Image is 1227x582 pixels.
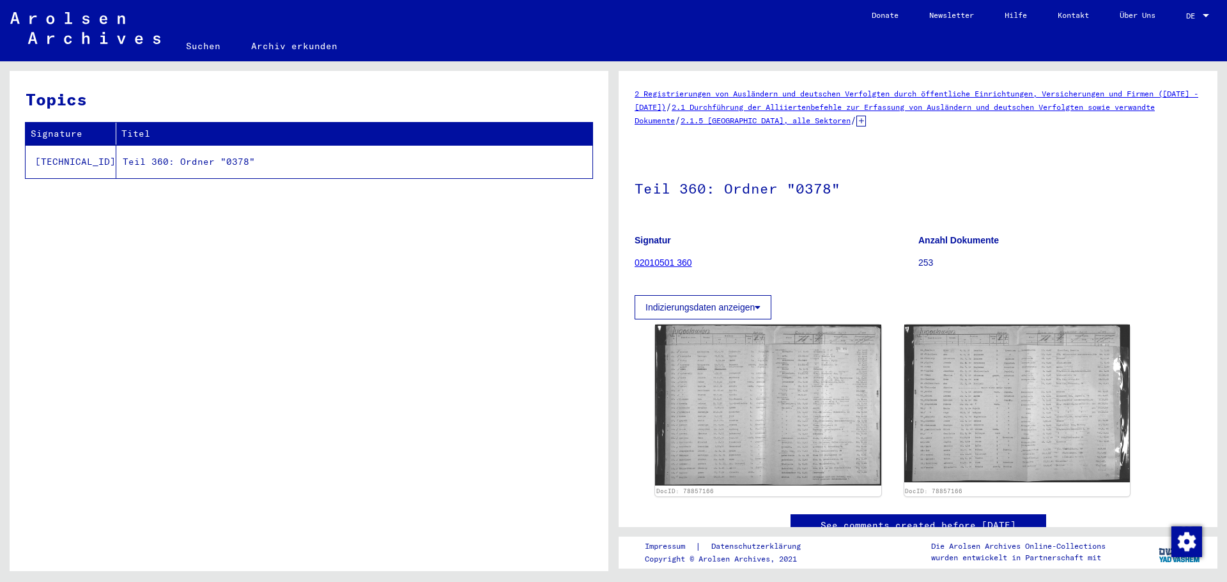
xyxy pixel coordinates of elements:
[635,235,671,245] b: Signatur
[635,295,771,319] button: Indizierungsdaten anzeigen
[931,540,1106,552] p: Die Arolsen Archives Online-Collections
[635,159,1201,215] h1: Teil 360: Ordner "0378"
[635,89,1198,112] a: 2 Registrierungen von Ausländern und deutschen Verfolgten durch öffentliche Einrichtungen, Versic...
[26,87,592,112] h3: Topics
[821,519,1016,532] a: See comments created before [DATE]
[645,553,816,565] p: Copyright © Arolsen Archives, 2021
[701,540,816,553] a: Datenschutzerklärung
[645,540,816,553] div: |
[931,552,1106,563] p: wurden entwickelt in Partnerschaft mit
[10,12,160,44] img: Arolsen_neg.svg
[918,256,1201,270] p: 253
[1171,526,1202,557] img: Zustimmung ändern
[681,116,851,125] a: 2.1.5 [GEOGRAPHIC_DATA], alle Sektoren
[635,102,1155,125] a: 2.1 Durchführung der Alliiertenbefehle zur Erfassung von Ausländern und deutschen Verfolgten sowi...
[666,101,672,112] span: /
[171,31,236,61] a: Suchen
[918,235,999,245] b: Anzahl Dokumente
[656,487,714,494] a: DocID: 78857166
[645,540,695,553] a: Impressum
[655,325,881,486] img: 001.jpg
[851,114,856,126] span: /
[905,487,962,494] a: DocID: 78857166
[675,114,681,126] span: /
[904,325,1131,482] img: 002.jpg
[1186,11,1200,20] span: DE
[116,145,592,178] td: Teil 360: Ordner "0378"
[236,31,353,61] a: Archiv erkunden
[26,145,116,178] td: [TECHNICAL_ID]
[26,123,116,145] th: Signature
[1156,536,1204,568] img: yv_logo.png
[116,123,592,145] th: Titel
[635,257,692,268] a: 02010501 360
